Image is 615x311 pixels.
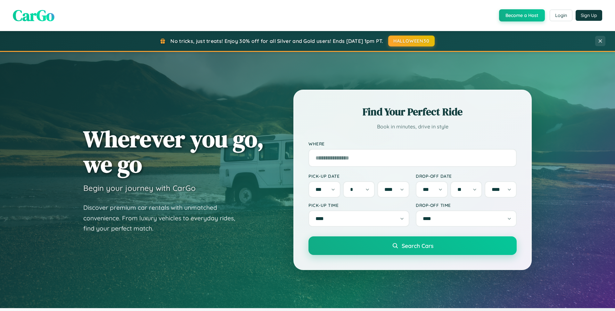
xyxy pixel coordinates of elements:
[170,38,383,44] span: No tricks, just treats! Enjoy 30% off for all Silver and Gold users! Ends [DATE] 1pm PT.
[83,126,264,177] h1: Wherever you go, we go
[308,105,517,119] h2: Find Your Perfect Ride
[308,122,517,131] p: Book in minutes, drive in style
[499,9,545,21] button: Become a Host
[13,5,54,26] span: CarGo
[416,202,517,208] label: Drop-off Time
[308,141,517,146] label: Where
[576,10,602,21] button: Sign Up
[388,36,435,46] button: HALLOWEEN30
[550,10,572,21] button: Login
[83,202,243,234] p: Discover premium car rentals with unmatched convenience. From luxury vehicles to everyday rides, ...
[308,173,409,179] label: Pick-up Date
[83,183,196,193] h3: Begin your journey with CarGo
[308,202,409,208] label: Pick-up Time
[402,242,433,249] span: Search Cars
[308,236,517,255] button: Search Cars
[416,173,517,179] label: Drop-off Date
